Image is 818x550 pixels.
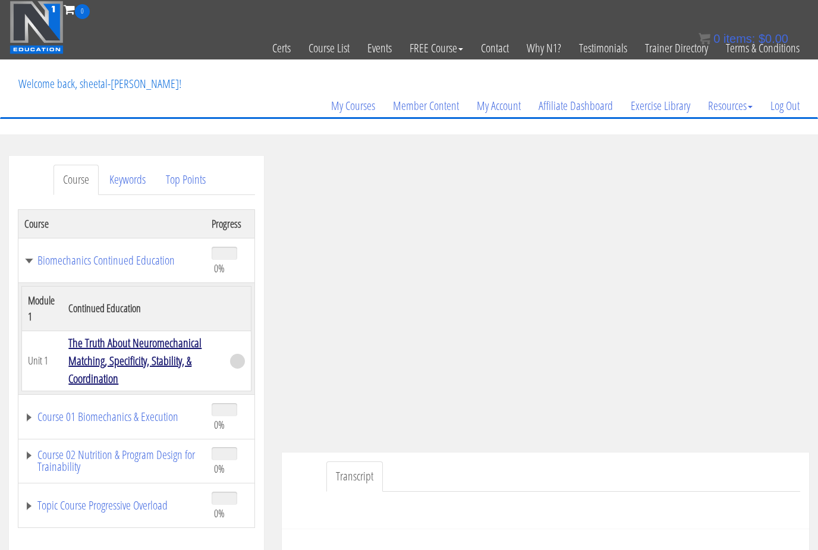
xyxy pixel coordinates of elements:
span: 0 [75,4,90,19]
a: Keywords [100,165,155,195]
a: The Truth About Neuromechanical Matching, Specificity, Stability, & Coordination [68,335,202,386]
th: Course [18,209,206,238]
a: Course [54,165,99,195]
th: Progress [206,209,254,238]
bdi: 0.00 [759,32,788,45]
a: Member Content [384,77,468,134]
a: Course 01 Biomechanics & Execution [24,411,200,423]
span: 0% [214,462,225,475]
span: 0 [713,32,720,45]
a: Course List [300,19,358,77]
span: 0% [214,262,225,275]
a: Top Points [156,165,215,195]
a: Biomechanics Continued Education [24,254,200,266]
span: $ [759,32,765,45]
a: Affiliate Dashboard [530,77,622,134]
td: Unit 1 [22,331,63,391]
th: Module 1 [22,286,63,331]
a: Events [358,19,401,77]
img: n1-education [10,1,64,54]
a: Contact [472,19,518,77]
span: 0% [214,507,225,520]
a: Course 02 Nutrition & Program Design for Trainability [24,449,200,473]
a: My Account [468,77,530,134]
span: 0% [214,418,225,431]
img: icon11.png [699,33,710,45]
a: 0 items: $0.00 [699,32,788,45]
a: 0 [64,1,90,17]
a: Certs [263,19,300,77]
th: Continued Education [62,286,224,331]
a: Exercise Library [622,77,699,134]
p: Welcome back, sheetal-[PERSON_NAME]! [10,60,190,108]
a: Trainer Directory [636,19,717,77]
a: Resources [699,77,762,134]
a: Topic Course Progressive Overload [24,499,200,511]
a: Transcript [326,461,383,492]
a: FREE Course [401,19,472,77]
a: My Courses [322,77,384,134]
a: Testimonials [570,19,636,77]
a: Why N1? [518,19,570,77]
a: Terms & Conditions [717,19,808,77]
span: items: [723,32,755,45]
a: Log Out [762,77,808,134]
